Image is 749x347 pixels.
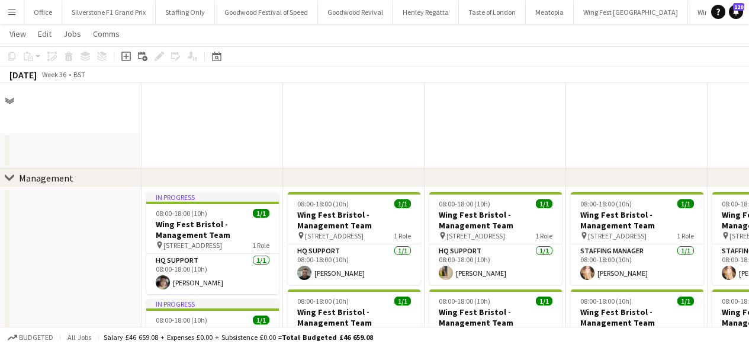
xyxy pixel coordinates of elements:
[394,199,411,208] span: 1/1
[729,5,743,19] a: 120
[297,297,349,305] span: 08:00-18:00 (10h)
[429,244,562,285] app-card-role: HQ Support1/108:00-18:00 (10h)[PERSON_NAME]
[9,28,26,39] span: View
[571,209,703,231] h3: Wing Fest Bristol - Management Team
[288,244,420,285] app-card-role: HQ Support1/108:00-18:00 (10h)[PERSON_NAME]
[38,28,52,39] span: Edit
[253,209,269,218] span: 1/1
[59,26,86,42] a: Jobs
[104,333,373,342] div: Salary £46 659.08 + Expenses £0.00 + Subsistence £0.00 =
[62,1,156,24] button: Silverstone F1 Grand Prix
[24,1,62,24] button: Office
[580,199,632,208] span: 08:00-18:00 (10h)
[156,316,207,324] span: 08:00-18:00 (10h)
[571,192,703,285] app-job-card: 08:00-18:00 (10h)1/1Wing Fest Bristol - Management Team [STREET_ADDRESS]1 RoleStaffing Manager1/1...
[146,192,279,202] div: In progress
[439,199,490,208] span: 08:00-18:00 (10h)
[73,70,85,79] div: BST
[733,3,744,11] span: 120
[88,26,124,42] a: Comms
[33,26,56,42] a: Edit
[252,241,269,250] span: 1 Role
[253,316,269,324] span: 1/1
[305,231,364,240] span: [STREET_ADDRESS]
[65,333,94,342] span: All jobs
[677,199,694,208] span: 1/1
[288,192,420,285] app-job-card: 08:00-18:00 (10h)1/1Wing Fest Bristol - Management Team [STREET_ADDRESS]1 RoleHQ Support1/108:00-...
[677,231,694,240] span: 1 Role
[446,231,505,240] span: [STREET_ADDRESS]
[393,1,459,24] button: Henley Regatta
[439,297,490,305] span: 08:00-18:00 (10h)
[459,1,526,24] button: Taste of London
[146,219,279,240] h3: Wing Fest Bristol - Management Team
[146,299,279,308] div: In progress
[429,307,562,328] h3: Wing Fest Bristol - Management Team
[156,1,215,24] button: Staffing Only
[5,26,31,42] a: View
[215,1,318,24] button: Goodwood Festival of Speed
[93,28,120,39] span: Comms
[429,192,562,285] app-job-card: 08:00-18:00 (10h)1/1Wing Fest Bristol - Management Team [STREET_ADDRESS]1 RoleHQ Support1/108:00-...
[163,241,222,250] span: [STREET_ADDRESS]
[394,231,411,240] span: 1 Role
[146,254,279,294] app-card-role: HQ Support1/108:00-18:00 (10h)[PERSON_NAME]
[6,331,55,344] button: Budgeted
[571,307,703,328] h3: Wing Fest Bristol - Management Team
[146,326,279,347] h3: Wing Fest Bristol - Management Team
[526,1,574,24] button: Meatopia
[288,209,420,231] h3: Wing Fest Bristol - Management Team
[677,297,694,305] span: 1/1
[394,297,411,305] span: 1/1
[63,28,81,39] span: Jobs
[580,297,632,305] span: 08:00-18:00 (10h)
[156,209,207,218] span: 08:00-18:00 (10h)
[39,70,69,79] span: Week 36
[146,192,279,294] app-job-card: In progress08:00-18:00 (10h)1/1Wing Fest Bristol - Management Team [STREET_ADDRESS]1 RoleHQ Suppo...
[282,333,373,342] span: Total Budgeted £46 659.08
[536,297,552,305] span: 1/1
[535,231,552,240] span: 1 Role
[288,307,420,328] h3: Wing Fest Bristol - Management Team
[19,333,53,342] span: Budgeted
[588,231,647,240] span: [STREET_ADDRESS]
[297,199,349,208] span: 08:00-18:00 (10h)
[571,244,703,285] app-card-role: Staffing Manager1/108:00-18:00 (10h)[PERSON_NAME]
[318,1,393,24] button: Goodwood Revival
[19,172,73,184] div: Management
[9,69,37,81] div: [DATE]
[574,1,688,24] button: Wing Fest [GEOGRAPHIC_DATA]
[536,199,552,208] span: 1/1
[429,209,562,231] h3: Wing Fest Bristol - Management Team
